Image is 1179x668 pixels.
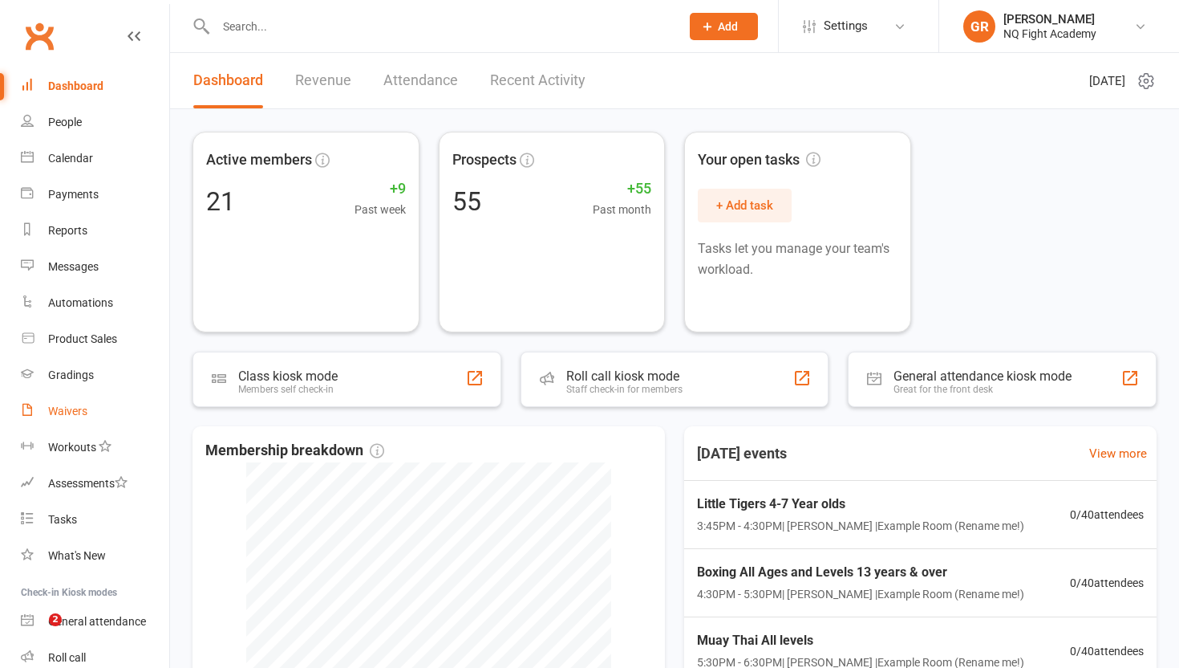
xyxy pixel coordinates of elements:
a: What's New [21,538,169,574]
a: Dashboard [193,53,263,108]
div: Members self check-in [238,384,338,395]
div: Workouts [48,441,96,454]
div: Assessments [48,477,128,490]
a: View more [1089,444,1147,463]
span: 0 / 40 attendees [1070,506,1144,523]
a: Workouts [21,430,169,466]
div: Staff check-in for members [566,384,683,395]
div: Dashboard [48,79,103,92]
p: Tasks let you manage your team's workload. [698,238,897,279]
a: Assessments [21,466,169,502]
a: Product Sales [21,321,169,357]
a: Waivers [21,393,169,430]
span: 0 / 40 attendees [1070,642,1144,660]
div: NQ Fight Academy [1003,26,1096,41]
h3: [DATE] events [684,439,800,468]
div: What's New [48,549,106,562]
span: +9 [355,177,406,201]
div: Gradings [48,369,94,381]
span: Prospects [452,149,517,172]
span: Membership breakdown [205,439,384,462]
span: Past month [593,201,651,218]
a: Automations [21,285,169,321]
div: Great for the front desk [893,384,1072,395]
a: Tasks [21,502,169,538]
div: Messages [48,260,99,273]
div: GR [963,10,995,43]
span: 0 / 40 attendees [1070,574,1144,592]
div: General attendance [48,615,146,628]
div: Product Sales [48,332,117,345]
div: Payments [48,188,99,201]
span: 3:45PM - 4:30PM | [PERSON_NAME] | Example Room (Rename me!) [697,517,1024,535]
a: Dashboard [21,68,169,104]
span: Boxing All Ages and Levels 13 years & over [697,562,1024,583]
input: Search... [211,15,669,38]
div: Calendar [48,152,93,165]
a: Attendance [383,53,458,108]
span: 4:30PM - 5:30PM | [PERSON_NAME] | Example Room (Rename me!) [697,585,1024,603]
div: Tasks [48,513,77,526]
div: Class kiosk mode [238,369,338,384]
span: Past week [355,201,406,218]
a: Reports [21,213,169,249]
div: 55 [452,189,481,214]
a: Clubworx [19,16,59,56]
button: + Add task [698,189,792,222]
div: Roll call [48,651,86,664]
div: Reports [48,224,87,237]
span: Settings [824,8,868,44]
a: Messages [21,249,169,285]
a: Calendar [21,141,169,177]
div: General attendance kiosk mode [893,369,1072,384]
div: People [48,116,82,128]
div: Automations [48,296,113,309]
a: People [21,104,169,141]
span: +55 [593,177,651,201]
span: [DATE] [1089,71,1125,91]
span: 2 [49,613,62,626]
a: General attendance kiosk mode [21,604,169,640]
a: Gradings [21,357,169,393]
a: Revenue [295,53,351,108]
div: Waivers [48,405,87,417]
a: Recent Activity [490,53,585,108]
span: Add [718,20,738,33]
span: Active members [206,149,312,172]
div: [PERSON_NAME] [1003,12,1096,26]
iframe: Intercom live chat [16,613,55,652]
button: Add [690,13,758,40]
span: Muay Thai All levels [697,630,1024,651]
span: Your open tasks [698,149,820,172]
a: Payments [21,177,169,213]
div: 21 [206,189,235,214]
span: Little Tigers 4-7 Year olds [697,494,1024,515]
div: Roll call kiosk mode [566,369,683,384]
